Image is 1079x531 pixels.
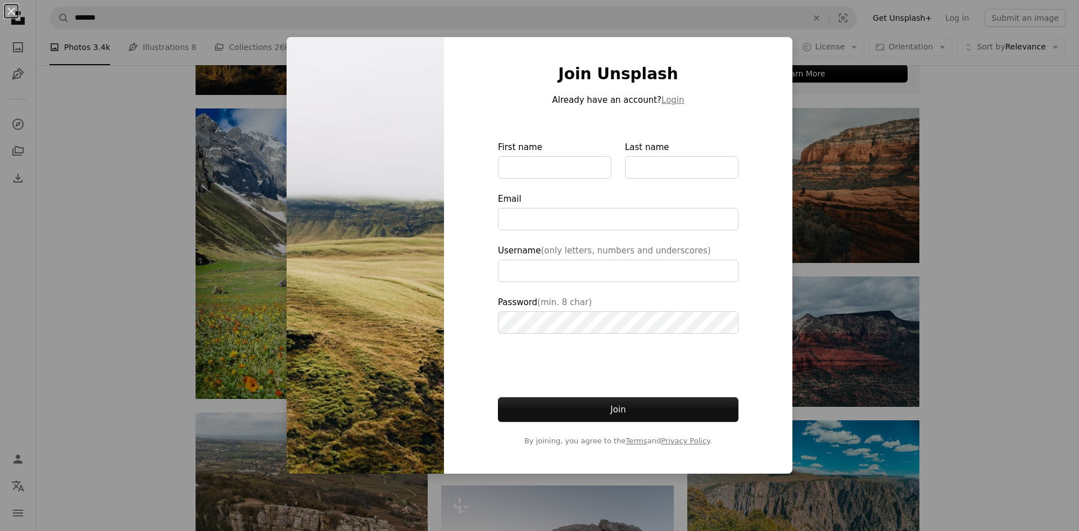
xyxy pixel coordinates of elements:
img: premium_photo-1700182582730-22a7aafa3bd2 [287,37,444,474]
input: Last name [625,156,738,179]
label: Username [498,244,738,282]
label: First name [498,140,611,179]
a: Privacy Policy [661,437,710,445]
label: Password [498,296,738,334]
p: Already have an account? [498,93,738,107]
a: Terms [625,437,647,445]
input: Password(min. 8 char) [498,311,738,334]
span: (min. 8 char) [537,297,592,307]
input: Email [498,208,738,230]
label: Last name [625,140,738,179]
input: Username(only letters, numbers and underscores) [498,260,738,282]
span: (only letters, numbers and underscores) [541,246,710,256]
button: Join [498,397,738,422]
label: Email [498,192,738,230]
h1: Join Unsplash [498,64,738,84]
span: By joining, you agree to the and . [498,435,738,447]
input: First name [498,156,611,179]
button: Login [661,93,684,107]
